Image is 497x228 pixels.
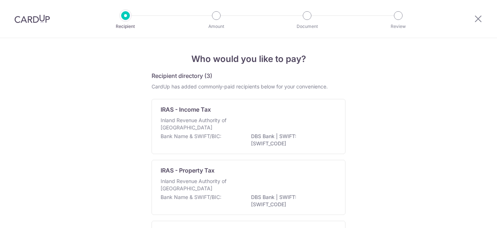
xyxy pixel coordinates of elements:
p: DBS Bank | SWIFT: [SWIFT_CODE] [251,194,332,208]
h4: Who would you like to pay? [152,53,345,66]
p: Recipient [99,23,152,30]
div: CardUp has added commonly-paid recipients below for your convenience. [152,83,345,90]
h5: Recipient directory (3) [152,71,212,80]
p: IRAS - Property Tax [161,166,214,175]
p: DBS Bank | SWIFT: [SWIFT_CODE] [251,133,332,147]
p: Document [280,23,334,30]
p: Inland Revenue Authority of [GEOGRAPHIC_DATA] [161,117,237,131]
p: Review [371,23,425,30]
p: Inland Revenue Authority of [GEOGRAPHIC_DATA] [161,178,237,192]
p: IRAS - Income Tax [161,105,211,114]
p: Bank Name & SWIFT/BIC: [161,133,221,140]
p: Amount [190,23,243,30]
img: CardUp [14,14,50,23]
p: Bank Name & SWIFT/BIC: [161,194,221,201]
